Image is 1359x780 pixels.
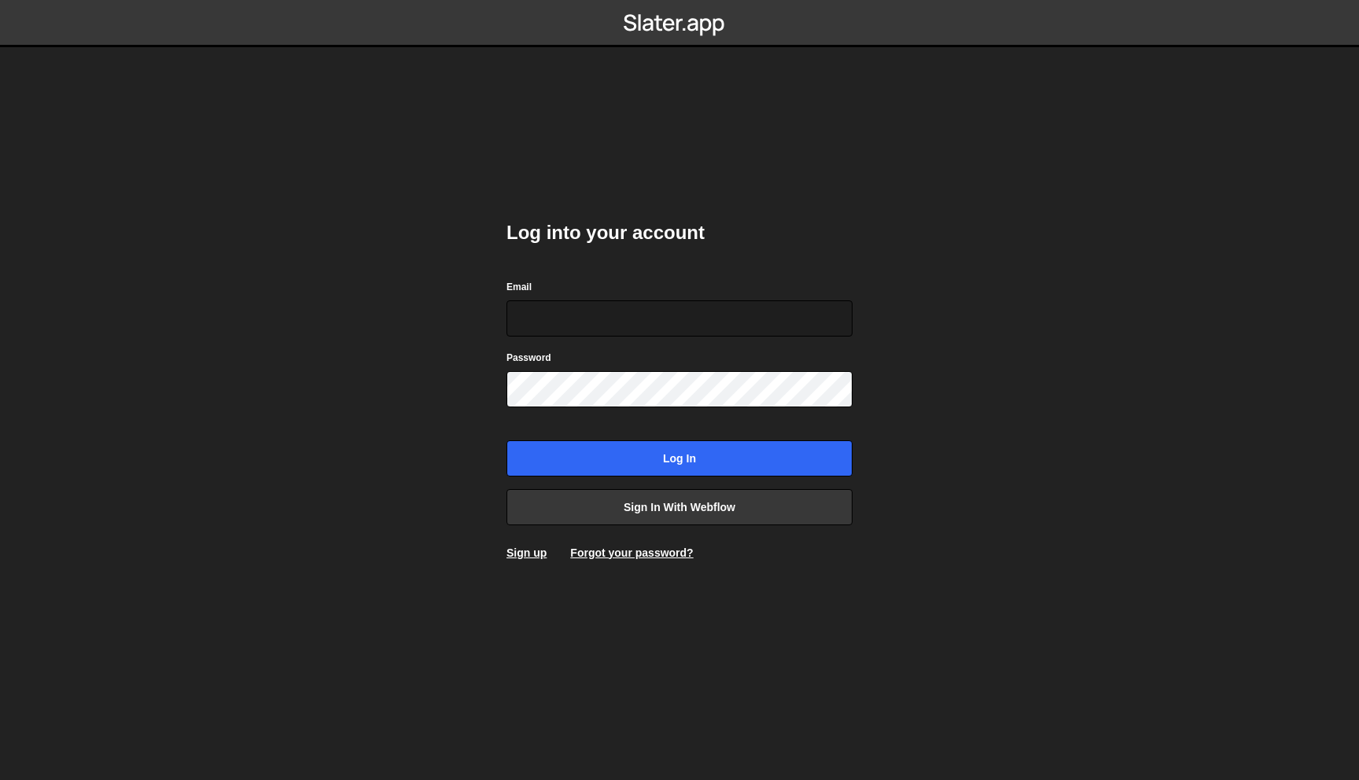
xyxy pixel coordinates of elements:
[570,546,693,559] a: Forgot your password?
[506,279,532,295] label: Email
[506,440,853,476] input: Log in
[506,546,547,559] a: Sign up
[506,350,551,366] label: Password
[506,489,853,525] a: Sign in with Webflow
[506,220,853,245] h2: Log into your account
